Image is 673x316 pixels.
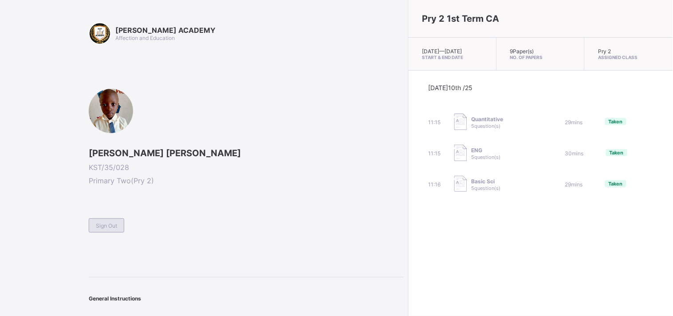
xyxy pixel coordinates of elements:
span: Sign Out [96,222,117,229]
span: 11:15 [429,119,441,126]
span: Primary Two ( Pry 2 ) [89,176,404,185]
span: [DATE] 10th /25 [429,84,473,91]
span: No. of Papers [510,55,571,60]
span: Pry 2 1st Term CA [422,13,499,24]
span: Assigned Class [598,55,660,60]
span: Basic Sci [472,178,501,185]
span: 11:15 [429,150,441,157]
span: Start & End Date [422,55,483,60]
span: Pry 2 [598,48,611,55]
span: General Instructions [89,295,141,302]
span: Quantitative [472,116,504,122]
span: 29 mins [565,119,583,126]
span: Taken [610,150,624,156]
span: 5 question(s) [472,185,501,191]
span: [PERSON_NAME] [PERSON_NAME] [89,148,404,158]
span: 5 question(s) [472,154,501,160]
img: take_paper.cd97e1aca70de81545fe8e300f84619e.svg [454,114,467,130]
span: Taken [609,118,623,125]
span: Affection and Education [115,35,175,41]
span: 9 Paper(s) [510,48,534,55]
img: take_paper.cd97e1aca70de81545fe8e300f84619e.svg [454,176,467,192]
span: 5 question(s) [472,123,501,129]
span: Taken [609,181,623,187]
span: 11:16 [429,181,441,188]
img: take_paper.cd97e1aca70de81545fe8e300f84619e.svg [454,145,467,161]
span: ENG [472,147,501,154]
span: [PERSON_NAME] ACADEMY [115,26,216,35]
span: KST/35/028 [89,163,404,172]
span: [DATE] — [DATE] [422,48,462,55]
span: 30 mins [565,150,584,157]
span: 29 mins [565,181,583,188]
